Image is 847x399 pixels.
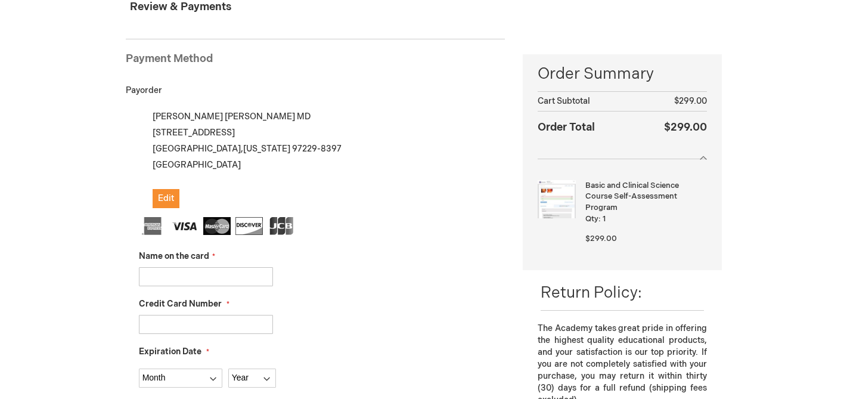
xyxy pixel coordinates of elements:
strong: Basic and Clinical Science Course Self-Assessment Program [585,180,703,214]
span: $299.00 [674,96,707,106]
span: Order Summary [538,63,706,91]
div: [PERSON_NAME] [PERSON_NAME] MD [STREET_ADDRESS] [GEOGRAPHIC_DATA] , 97229-8397 [GEOGRAPHIC_DATA] [139,109,505,208]
span: Edit [158,193,174,203]
span: Name on the card [139,251,209,261]
img: JCB [268,217,295,235]
span: 1 [603,214,606,224]
span: Payorder [126,85,162,95]
img: American Express [139,217,166,235]
span: $299.00 [585,234,617,243]
th: Cart Subtotal [538,92,638,112]
span: Credit Card Number [139,299,222,309]
span: [US_STATE] [243,144,290,154]
img: MasterCard [203,217,231,235]
span: Qty [585,214,598,224]
input: Credit Card Number [139,315,273,334]
span: Expiration Date [139,347,201,357]
span: $299.00 [664,121,707,134]
span: Return Policy: [541,284,642,302]
div: Payment Method [126,51,505,73]
img: Discover [235,217,263,235]
img: Basic and Clinical Science Course Self-Assessment Program [538,180,576,218]
button: Edit [153,189,179,208]
img: Visa [171,217,198,235]
strong: Order Total [538,118,595,135]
